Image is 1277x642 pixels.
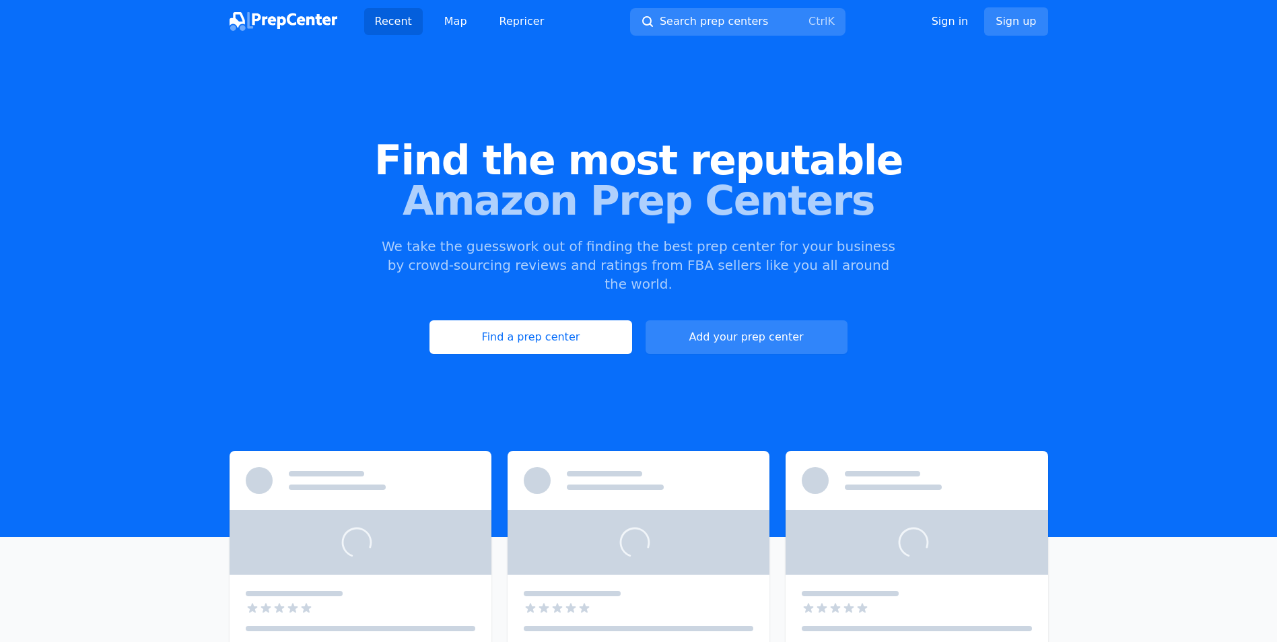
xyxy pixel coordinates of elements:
[984,7,1047,36] a: Sign up
[630,8,845,36] button: Search prep centersCtrlK
[827,15,835,28] kbd: K
[22,180,1255,221] span: Amazon Prep Centers
[660,13,768,30] span: Search prep centers
[434,8,478,35] a: Map
[808,15,827,28] kbd: Ctrl
[22,140,1255,180] span: Find the most reputable
[932,13,969,30] a: Sign in
[364,8,423,35] a: Recent
[646,320,848,354] a: Add your prep center
[230,12,337,31] img: PrepCenter
[489,8,555,35] a: Repricer
[429,320,631,354] a: Find a prep center
[380,237,897,293] p: We take the guesswork out of finding the best prep center for your business by crowd-sourcing rev...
